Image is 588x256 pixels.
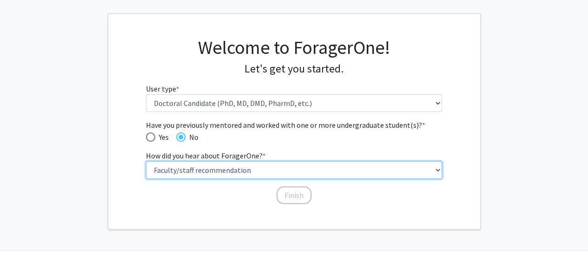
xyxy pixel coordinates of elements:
span: No [185,131,198,143]
mat-radio-group: Have you previously mentored and worked with one or more undergraduate student(s)? [146,131,442,143]
h1: Welcome to ForagerOne! [146,36,442,59]
span: Yes [155,131,169,143]
h4: Let's get you started. [146,62,442,76]
button: Finish [277,186,311,204]
label: How did you hear about ForagerOne? [146,150,265,161]
label: User type [146,83,179,94]
span: Have you previously mentored and worked with one or more undergraduate student(s)? [146,119,442,131]
iframe: Chat [7,214,40,249]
